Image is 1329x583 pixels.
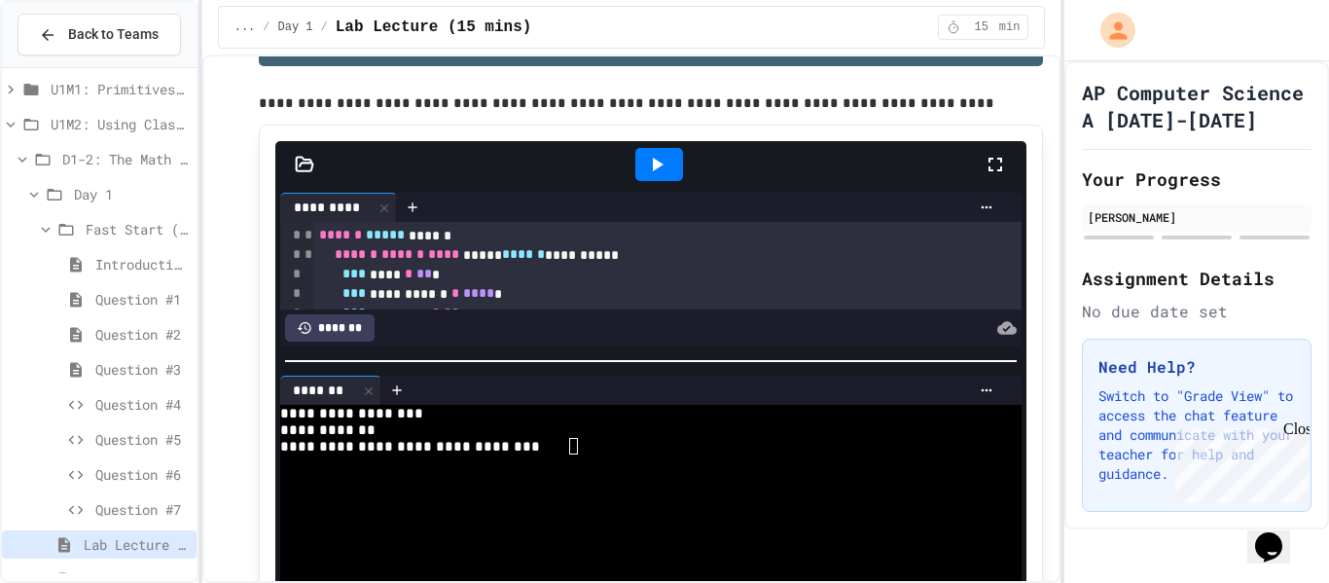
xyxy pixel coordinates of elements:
h2: Assignment Details [1082,265,1311,292]
span: D1-2: The Math Class [62,149,189,169]
h1: AP Computer Science A [DATE]-[DATE] [1082,79,1311,133]
button: Back to Teams [18,14,181,55]
span: U1M2: Using Classes and Objects [51,114,189,134]
span: Question #1 [95,289,189,310]
span: Day 1 [74,184,189,204]
span: Day 1 [278,19,313,35]
span: min [999,19,1021,35]
span: Question #5 [95,429,189,450]
div: My Account [1080,8,1140,53]
div: [PERSON_NAME] [1088,208,1306,226]
span: Question #2 [95,324,189,345]
span: ... [234,19,256,35]
div: Chat with us now!Close [8,8,134,124]
span: Lab Lecture (15 mins) [84,534,189,555]
div: No due date set [1082,300,1311,323]
span: / [321,19,328,35]
h2: Your Progress [1082,165,1311,193]
span: Question #7 [95,499,189,520]
span: Question #3 [95,359,189,380]
span: / [263,19,269,35]
span: Fast Start (15 mins) [86,219,189,239]
span: Introduction [95,254,189,274]
span: Question #6 [95,464,189,485]
span: Lab Lecture (15 mins) [336,16,532,39]
p: Switch to "Grade View" to access the chat feature and communicate with your teacher for help and ... [1098,386,1295,484]
h3: Need Help? [1098,355,1295,379]
iframe: chat widget [1167,420,1310,503]
span: Question #4 [95,394,189,415]
iframe: chat widget [1247,505,1310,564]
span: U1M1: Primitives, Variables, Basic I/O [51,79,189,99]
span: 15 [966,19,997,35]
span: Back to Teams [68,24,159,45]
